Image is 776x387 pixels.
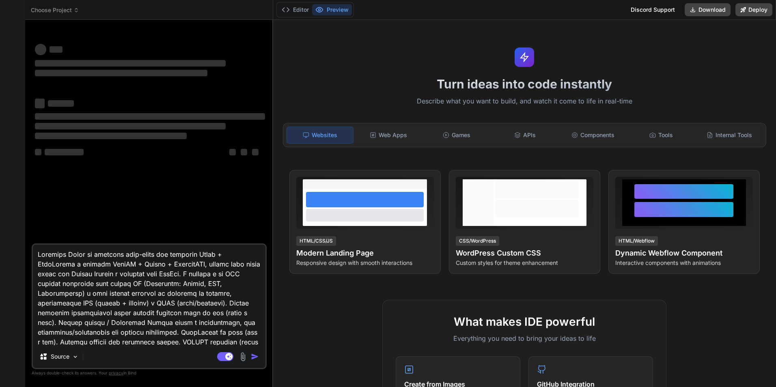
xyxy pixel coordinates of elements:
[615,259,753,267] p: Interactive components with animations
[396,333,653,343] p: Everything you need to bring your ideas to life
[296,259,434,267] p: Responsive design with smooth interactions
[312,4,352,15] button: Preview
[685,3,731,16] button: Download
[35,149,41,155] span: ‌
[491,127,558,144] div: APIs
[229,149,236,155] span: ‌
[51,353,69,361] p: Source
[35,99,45,108] span: ‌
[35,70,207,76] span: ‌
[696,127,763,144] div: Internal Tools
[238,352,248,361] img: attachment
[396,313,653,330] h2: What makes IDE powerful
[615,236,658,246] div: HTML/Webflow
[355,127,422,144] div: Web Apps
[45,149,84,155] span: ‌
[35,44,46,55] span: ‌
[735,3,772,16] button: Deploy
[35,60,226,67] span: ‌
[628,127,694,144] div: Tools
[241,149,247,155] span: ‌
[278,96,772,107] p: Describe what you want to build, and watch it come to life in real-time
[296,236,336,246] div: HTML/CSS/JS
[33,245,265,345] textarea: Loremips Dolor si ametcons adip-elits doe temporin Utlab + EtdoLorema a enimadm VeniAM + Quisno +...
[35,123,226,129] span: ‌
[423,127,490,144] div: Games
[109,370,123,375] span: privacy
[456,259,593,267] p: Custom styles for theme enhancement
[72,353,79,360] img: Pick Models
[287,127,354,144] div: Websites
[252,149,259,155] span: ‌
[251,353,259,361] img: icon
[35,113,265,120] span: ‌
[296,247,434,259] h4: Modern Landing Page
[278,4,312,15] button: Editor
[456,236,499,246] div: CSS/WordPress
[31,6,79,14] span: Choose Project
[278,77,772,91] h1: Turn ideas into code instantly
[626,3,680,16] div: Discord Support
[50,46,63,53] span: ‌
[48,100,74,107] span: ‌
[456,247,593,259] h4: WordPress Custom CSS
[32,369,267,377] p: Always double-check its answers. Your in Bind
[615,247,753,259] h4: Dynamic Webflow Component
[35,133,187,139] span: ‌
[560,127,626,144] div: Components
